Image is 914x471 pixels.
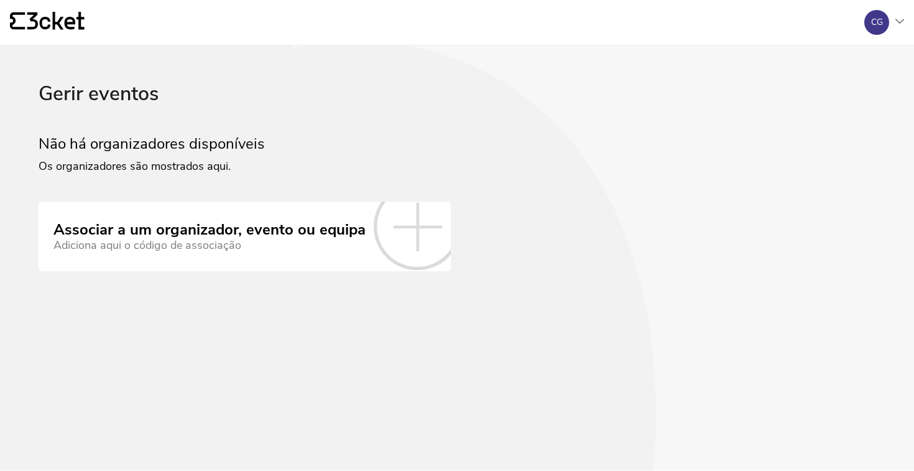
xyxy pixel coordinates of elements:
div: Gerir eventos [39,83,875,136]
div: Adiciona aqui o código de associação [53,239,366,252]
div: CG [871,17,883,27]
g: {' '} [10,12,25,30]
h2: Não há organizadores disponíveis [39,136,875,153]
a: {' '} [10,12,85,33]
div: Associar a um organizador, evento ou equipa [53,222,366,239]
p: Os organizadores são mostrados aqui. [39,152,875,173]
a: Associar a um organizador, evento ou equipa Adiciona aqui o código de associação [39,202,451,271]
